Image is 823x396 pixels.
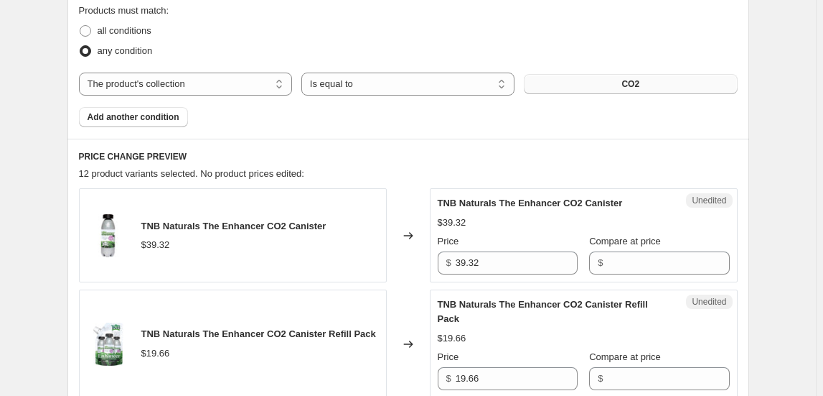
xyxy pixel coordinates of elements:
[98,25,151,36] span: all conditions
[141,221,326,231] span: TNB Naturals The Enhancer CO2 Canister
[446,257,451,268] span: $
[141,328,376,339] span: TNB Naturals The Enhancer CO2 Canister Refill Pack
[438,198,623,208] span: TNB Naturals The Enhancer CO2 Canister
[692,195,726,206] span: Unedited
[79,168,304,179] span: 12 product variants selected. No product prices edited:
[87,214,130,257] img: 9690_80x.jpg
[524,74,737,94] button: CO2
[87,323,130,366] img: 9691_80x.jpg
[88,111,179,123] span: Add another condition
[438,299,648,324] span: TNB Naturals The Enhancer CO2 Canister Refill Pack
[589,236,661,247] span: Compare at price
[446,373,451,384] span: $
[598,257,603,268] span: $
[98,45,153,56] span: any condition
[79,151,738,162] h6: PRICE CHANGE PREVIEW
[438,216,466,230] div: $39.32
[589,351,661,362] span: Compare at price
[79,107,188,127] button: Add another condition
[692,296,726,308] span: Unedited
[438,236,459,247] span: Price
[141,238,170,252] div: $39.32
[438,351,459,362] span: Price
[438,331,466,346] div: $19.66
[621,78,639,90] span: CO2
[141,346,170,361] div: $19.66
[79,5,169,16] span: Products must match:
[598,373,603,384] span: $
